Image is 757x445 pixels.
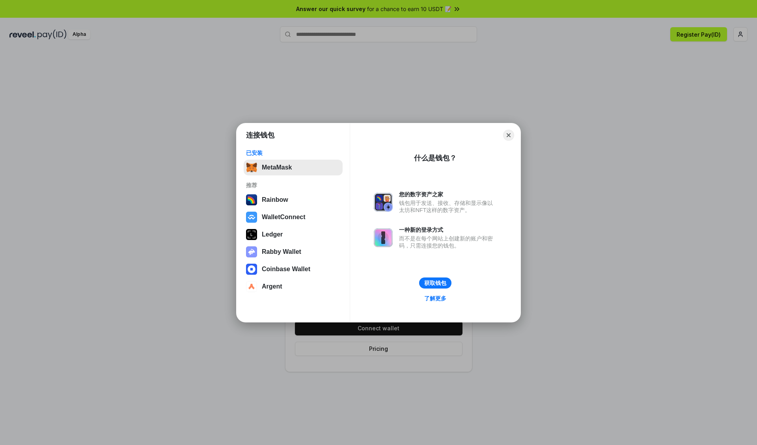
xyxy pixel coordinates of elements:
[399,191,497,198] div: 您的数字资产之家
[246,194,257,205] img: svg+xml,%3Csvg%20width%3D%22120%22%20height%3D%22120%22%20viewBox%3D%220%200%20120%20120%22%20fil...
[246,246,257,257] img: svg+xml,%3Csvg%20xmlns%3D%22http%3A%2F%2Fwww.w3.org%2F2000%2Fsvg%22%20fill%3D%22none%22%20viewBox...
[246,130,274,140] h1: 连接钱包
[420,293,451,303] a: 了解更多
[246,149,340,156] div: 已安装
[262,196,288,203] div: Rainbow
[244,209,343,225] button: WalletConnect
[244,160,343,175] button: MetaMask
[244,192,343,208] button: Rainbow
[419,277,451,289] button: 获取钱包
[399,235,497,249] div: 而不是在每个网站上创建新的账户和密码，只需连接您的钱包。
[399,226,497,233] div: 一种新的登录方式
[262,231,283,238] div: Ledger
[374,193,393,212] img: svg+xml,%3Csvg%20xmlns%3D%22http%3A%2F%2Fwww.w3.org%2F2000%2Fsvg%22%20fill%3D%22none%22%20viewBox...
[424,279,446,287] div: 获取钱包
[244,244,343,260] button: Rabby Wallet
[262,283,282,290] div: Argent
[262,214,306,221] div: WalletConnect
[244,279,343,294] button: Argent
[244,261,343,277] button: Coinbase Wallet
[246,281,257,292] img: svg+xml,%3Csvg%20width%3D%2228%22%20height%3D%2228%22%20viewBox%3D%220%200%2028%2028%22%20fill%3D...
[262,164,292,171] div: MetaMask
[246,182,340,189] div: 推荐
[262,266,310,273] div: Coinbase Wallet
[246,162,257,173] img: svg+xml,%3Csvg%20fill%3D%22none%22%20height%3D%2233%22%20viewBox%3D%220%200%2035%2033%22%20width%...
[424,295,446,302] div: 了解更多
[246,229,257,240] img: svg+xml,%3Csvg%20xmlns%3D%22http%3A%2F%2Fwww.w3.org%2F2000%2Fsvg%22%20width%3D%2228%22%20height%3...
[246,212,257,223] img: svg+xml,%3Csvg%20width%3D%2228%22%20height%3D%2228%22%20viewBox%3D%220%200%2028%2028%22%20fill%3D...
[399,199,497,214] div: 钱包用于发送、接收、存储和显示像以太坊和NFT这样的数字资产。
[503,130,514,141] button: Close
[246,264,257,275] img: svg+xml,%3Csvg%20width%3D%2228%22%20height%3D%2228%22%20viewBox%3D%220%200%2028%2028%22%20fill%3D...
[374,228,393,247] img: svg+xml,%3Csvg%20xmlns%3D%22http%3A%2F%2Fwww.w3.org%2F2000%2Fsvg%22%20fill%3D%22none%22%20viewBox...
[262,248,301,255] div: Rabby Wallet
[414,153,457,163] div: 什么是钱包？
[244,227,343,242] button: Ledger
